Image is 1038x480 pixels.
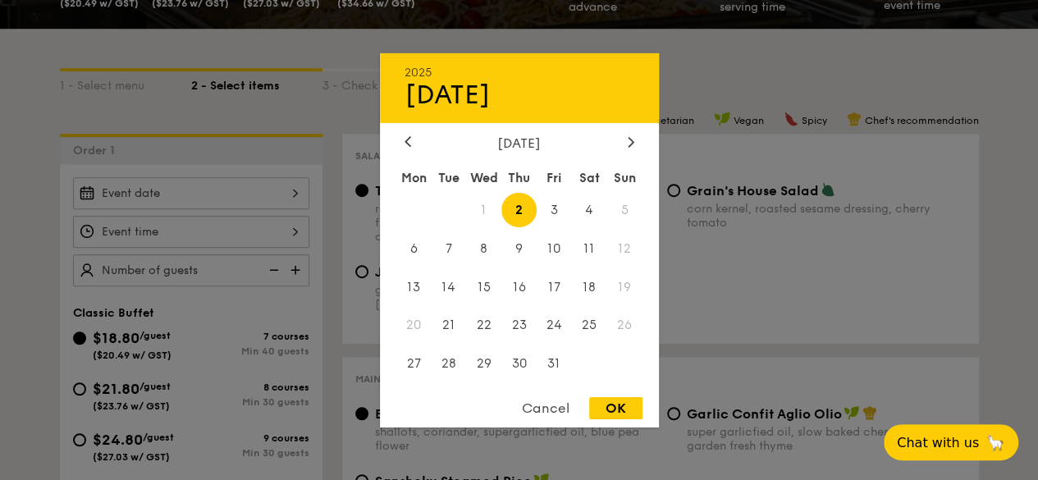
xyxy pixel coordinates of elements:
span: 10 [537,231,572,266]
div: Wed [466,162,501,192]
span: 19 [607,269,642,304]
span: 26 [607,308,642,343]
div: [DATE] [405,79,634,110]
span: 4 [572,192,607,227]
span: 30 [501,346,537,382]
span: 3 [537,192,572,227]
span: 24 [537,308,572,343]
span: 17 [537,269,572,304]
button: Chat with us🦙 [884,424,1018,460]
span: 18 [572,269,607,304]
div: 2025 [405,65,634,79]
span: 16 [501,269,537,304]
span: 21 [431,308,466,343]
span: 11 [572,231,607,266]
span: 28 [431,346,466,382]
span: 8 [466,231,501,266]
span: 29 [466,346,501,382]
span: 14 [431,269,466,304]
span: 20 [396,308,432,343]
div: Mon [396,162,432,192]
div: Thu [501,162,537,192]
span: 6 [396,231,432,266]
span: 7 [431,231,466,266]
span: 13 [396,269,432,304]
span: 23 [501,308,537,343]
span: 25 [572,308,607,343]
span: 5 [607,192,642,227]
div: Sun [607,162,642,192]
div: OK [589,397,642,419]
span: 12 [607,231,642,266]
span: 9 [501,231,537,266]
span: Chat with us [897,435,979,450]
span: 1 [466,192,501,227]
span: 27 [396,346,432,382]
span: 2 [501,192,537,227]
div: Tue [431,162,466,192]
div: Sat [572,162,607,192]
span: 31 [537,346,572,382]
span: 🦙 [985,433,1005,452]
div: [DATE] [405,135,634,150]
div: Cancel [505,397,586,419]
div: Fri [537,162,572,192]
span: 15 [466,269,501,304]
span: 22 [466,308,501,343]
